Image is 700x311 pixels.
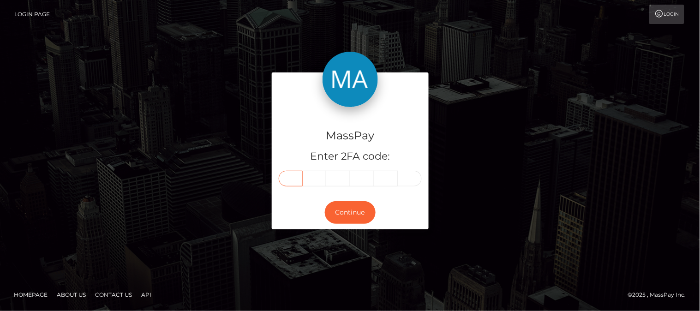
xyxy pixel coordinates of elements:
a: About Us [53,287,90,302]
img: MassPay [323,52,378,107]
a: Homepage [10,287,51,302]
a: Contact Us [91,287,136,302]
h4: MassPay [279,128,422,144]
a: API [138,287,155,302]
h5: Enter 2FA code: [279,150,422,164]
a: Login [649,5,684,24]
button: Continue [325,201,376,224]
div: © 2025 , MassPay Inc. [628,290,693,300]
a: Login Page [14,5,50,24]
